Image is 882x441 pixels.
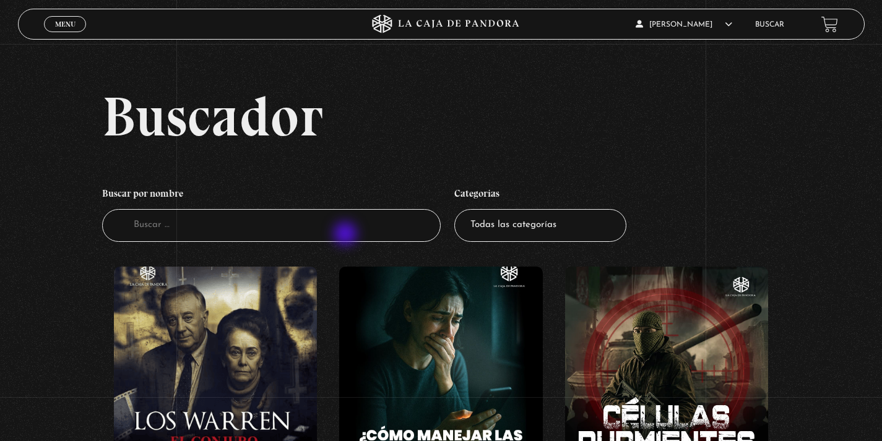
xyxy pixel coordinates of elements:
[51,31,80,40] span: Cerrar
[636,21,732,28] span: [PERSON_NAME]
[102,181,441,210] h4: Buscar por nombre
[821,16,838,33] a: View your shopping cart
[55,20,76,28] span: Menu
[454,181,626,210] h4: Categorías
[102,88,864,144] h2: Buscador
[755,21,784,28] a: Buscar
